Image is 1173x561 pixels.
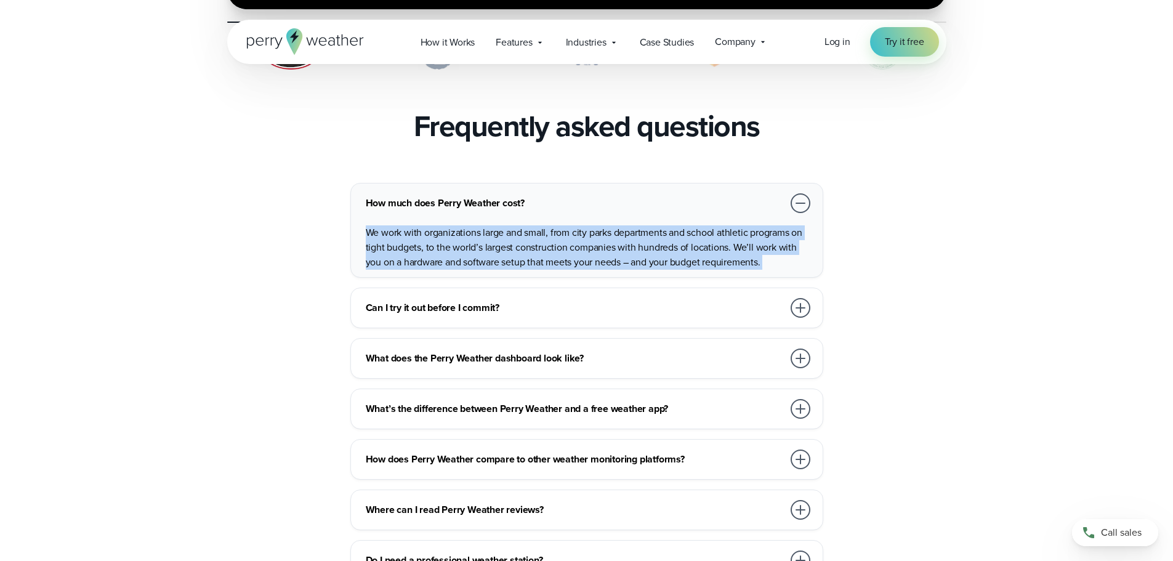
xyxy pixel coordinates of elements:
[885,34,924,49] span: Try it free
[496,35,532,50] span: Features
[824,34,850,49] a: Log in
[366,502,783,517] h3: Where can I read Perry Weather reviews?
[366,196,783,211] h3: How much does Perry Weather cost?
[1072,519,1158,546] a: Call sales
[640,35,695,50] span: Case Studies
[366,351,783,366] h3: What does the Perry Weather dashboard look like?
[715,34,756,49] span: Company
[366,402,783,416] h3: What’s the difference between Perry Weather and a free weather app?
[629,30,705,55] a: Case Studies
[366,452,783,467] h3: How does Perry Weather compare to other weather monitoring platforms?
[870,27,939,57] a: Try it free
[566,35,607,50] span: Industries
[410,30,486,55] a: How it Works
[421,35,475,50] span: How it Works
[366,225,813,270] p: We work with organizations large and small, from city parks departments and school athletic progr...
[366,301,783,315] h3: Can I try it out before I commit?
[1101,525,1142,540] span: Call sales
[414,109,760,143] h2: Frequently asked questions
